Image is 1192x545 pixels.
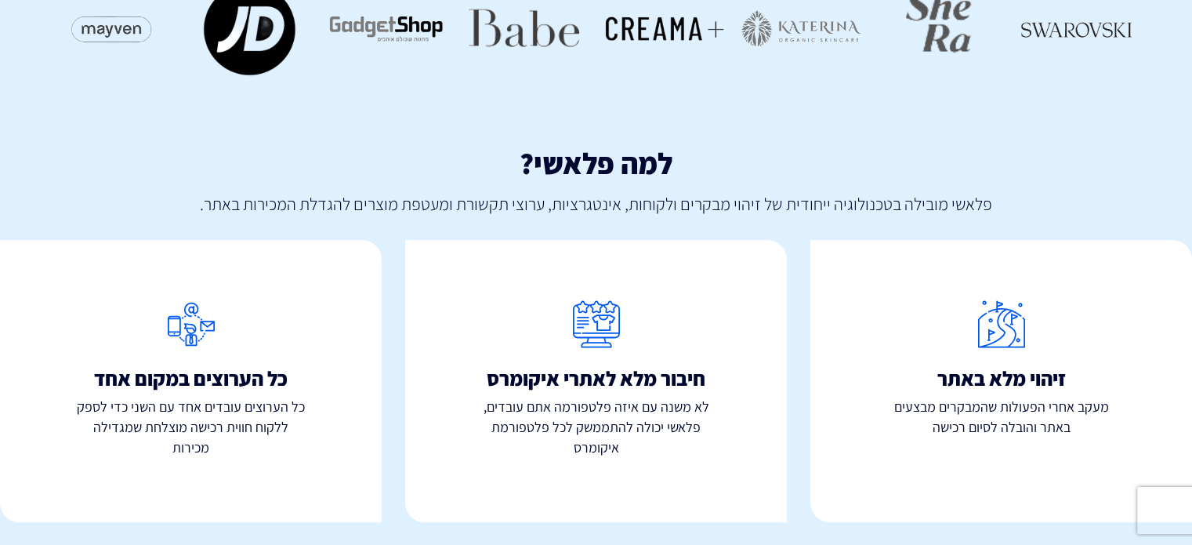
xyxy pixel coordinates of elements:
[810,397,1192,437] p: מעקב אחרי הפעולות שהמבקרים מבצעים באתר והובלה לסיום רכישה
[810,367,1192,390] h4: זיהוי מלא באתר
[405,367,787,390] h4: חיבור מלא לאתרי איקומרס
[405,397,787,457] p: לא משנה עם איזה פלטפורמה אתם עובדים, פלאשי יכולה להתממשק לכל פלטפורמת איקומרס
